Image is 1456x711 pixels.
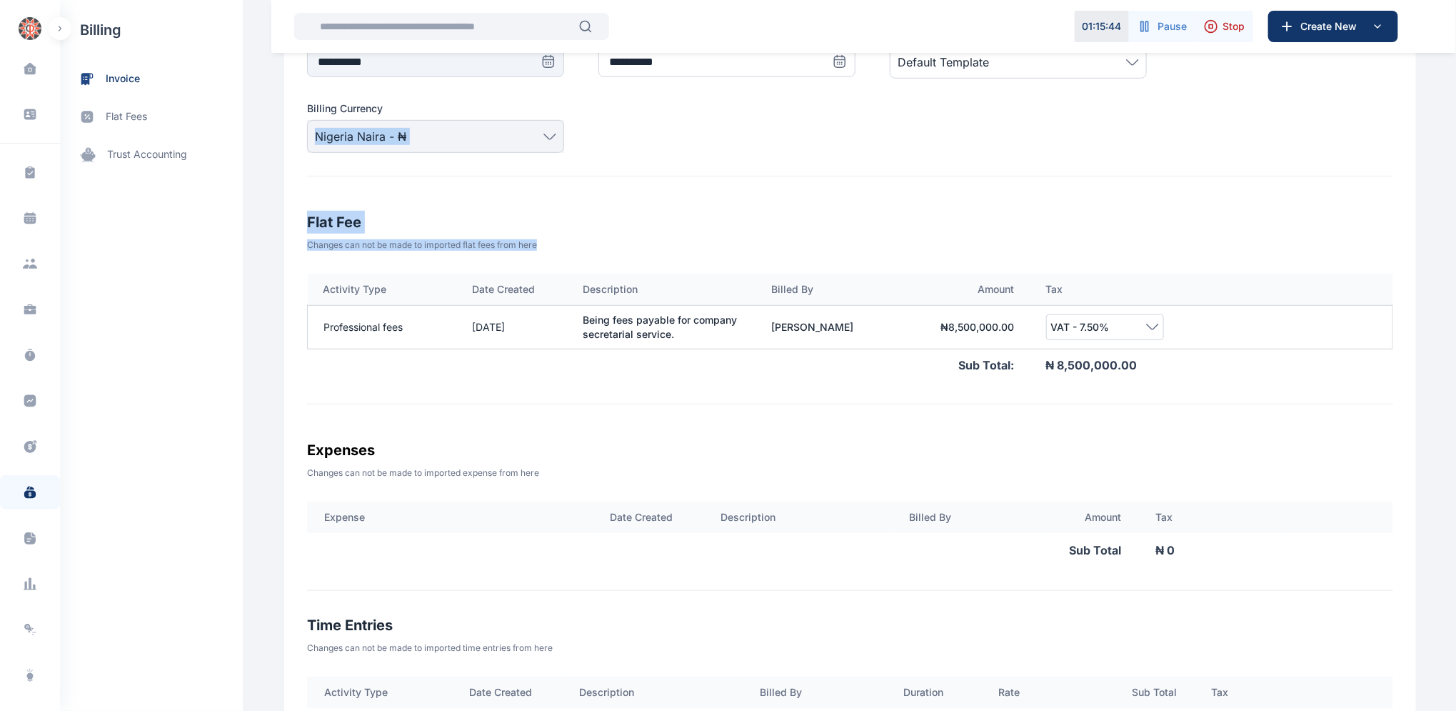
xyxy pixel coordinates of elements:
[106,109,147,124] span: flat fees
[1030,274,1180,305] th: Tax
[307,614,1393,637] h3: Time Entries
[308,274,457,305] th: Activity Type
[1158,19,1187,34] span: Pause
[1046,357,1377,374] p: ₦ 8,500,000.00
[1069,542,1121,559] p: Sub Total
[307,101,383,116] span: Billing Currency
[982,677,1073,708] th: Rate
[1138,502,1287,533] th: Tax
[60,60,243,98] a: invoice
[1073,677,1195,708] th: Sub Total
[106,71,140,86] span: invoice
[756,274,905,305] th: Billed By
[307,239,1393,251] p: Changes can not be made to imported flat fees from here
[308,305,457,349] td: Professional fees
[457,305,568,349] td: [DATE]
[1222,19,1245,34] span: Stop
[1041,502,1138,533] th: Amount
[307,467,1393,479] p: Changes can not be made to imported expense from here
[307,502,593,533] th: Expense
[568,274,756,305] th: Description
[886,677,982,708] th: Duration
[959,357,1015,374] p: Sub Total:
[756,305,905,349] td: [PERSON_NAME]
[60,98,243,136] a: flat fees
[562,677,743,708] th: Description
[568,305,756,349] td: Being fees payable for company secretarial service.
[307,642,1393,654] p: Changes can not be made to imported time entries from here
[307,439,1393,462] h3: Expenses
[905,274,1030,305] th: Amount
[1195,11,1253,42] button: Stop
[1295,19,1369,34] span: Create New
[892,502,1041,533] th: Billed By
[1268,11,1398,42] button: Create New
[743,677,886,708] th: Billed By
[452,677,562,708] th: Date Created
[593,502,703,533] th: Date Created
[60,136,243,174] a: trust accounting
[1195,677,1336,708] th: Tax
[1129,11,1195,42] button: Pause
[905,305,1030,349] td: ₦ 8,500,000.00
[898,54,989,71] span: Default Template
[307,211,1393,234] h3: Flat Fee
[1155,542,1376,559] p: ₦ 0
[107,147,187,162] span: trust accounting
[703,502,892,533] th: Description
[315,128,406,145] span: Nigeria Naira - ₦
[1083,19,1122,34] p: 01 : 15 : 44
[307,677,452,708] th: Activity Type
[1051,319,1110,336] span: VAT - 7.50%
[457,274,568,305] th: Date Created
